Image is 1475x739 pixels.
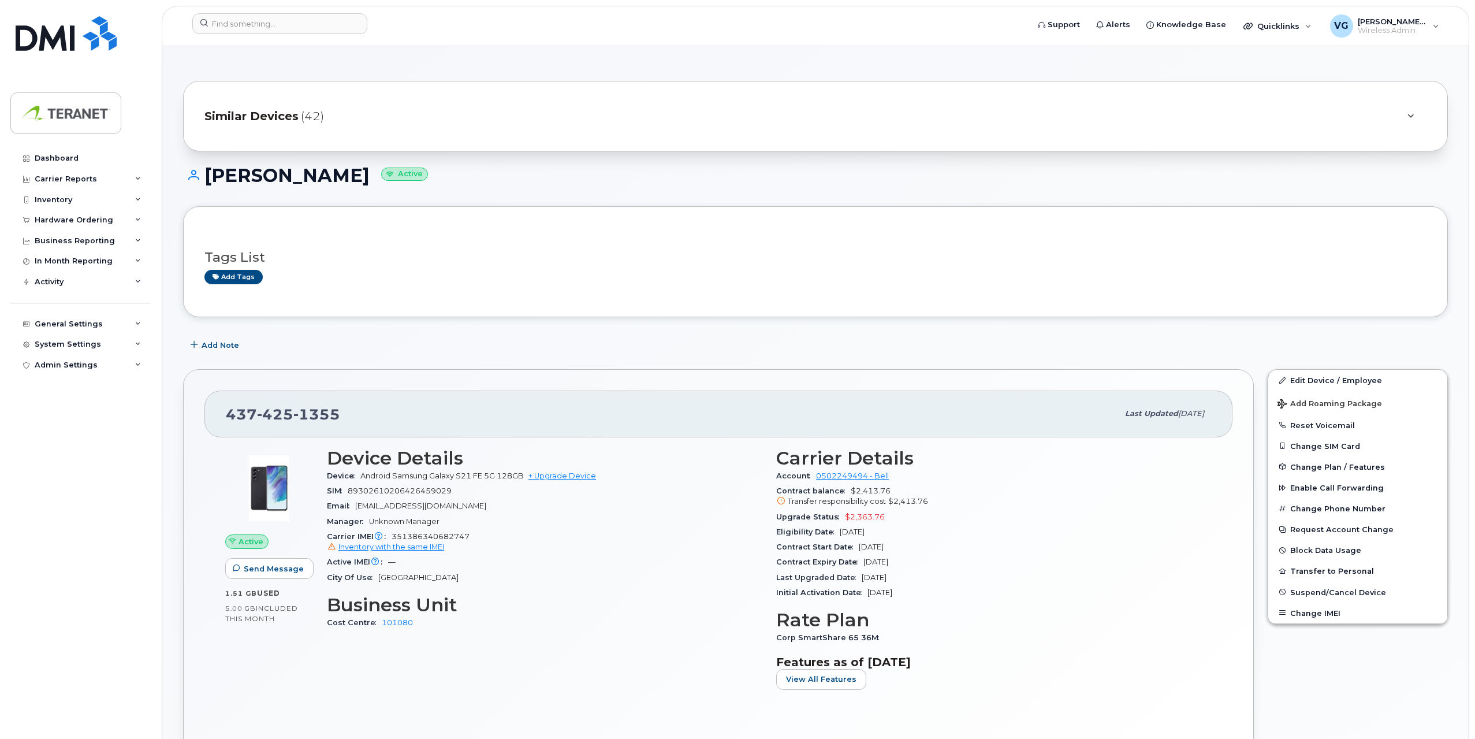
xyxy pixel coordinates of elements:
span: — [388,558,396,566]
button: Change Plan / Features [1268,456,1447,477]
a: Edit Device / Employee [1268,370,1447,391]
span: $2,363.76 [845,513,885,521]
a: 101080 [382,618,413,627]
small: Active [381,168,428,181]
span: Device [327,471,360,480]
button: Block Data Usage [1268,540,1447,560]
span: Manager [327,517,369,526]
span: Corp SmartShare 65 36M [776,633,885,642]
span: 437 [226,406,340,423]
span: [DATE] [1178,409,1204,418]
span: Android Samsung Galaxy S21 FE 5G 128GB [360,471,524,480]
h3: Carrier Details [776,448,1212,469]
span: View All Features [786,674,856,685]
span: Suspend/Cancel Device [1290,588,1386,596]
span: $2,413.76 [888,497,928,506]
a: Inventory with the same IMEI [327,543,444,551]
span: used [257,589,280,597]
span: Carrier IMEI [327,532,392,541]
span: City Of Use [327,573,378,582]
span: Transfer responsibility cost [788,497,886,506]
span: Active IMEI [327,558,388,566]
span: Active [239,536,263,547]
button: Add Roaming Package [1268,391,1447,415]
h3: Business Unit [327,595,762,615]
span: Initial Activation Date [776,588,867,597]
span: Contract Start Date [776,543,859,551]
a: + Upgrade Device [528,471,596,480]
button: Enable Call Forwarding [1268,477,1447,498]
span: [DATE] [863,558,888,566]
button: Suspend/Cancel Device [1268,582,1447,603]
span: Similar Devices [204,108,299,125]
span: Eligibility Date [776,528,840,536]
img: image20231002-3703462-abbrul.jpeg [234,454,304,523]
span: Change Plan / Features [1290,462,1385,471]
span: 351386340682747 [327,532,762,553]
span: [GEOGRAPHIC_DATA] [378,573,459,582]
span: 5.00 GB [225,604,256,612]
span: Contract balance [776,487,851,495]
span: Last updated [1125,409,1178,418]
h3: Tags List [204,250,1426,265]
h3: Features as of [DATE] [776,655,1212,669]
span: included this month [225,604,298,623]
span: $2,413.76 [776,487,1212,507]
span: SIM [327,487,348,495]
span: Email [327,502,355,510]
h1: [PERSON_NAME] [183,165,1448,185]
span: Cost Centre [327,618,382,627]
span: [DATE] [840,528,865,536]
span: Account [776,471,816,480]
span: Add Roaming Package [1277,399,1382,410]
a: 0502249494 - Bell [816,471,889,480]
span: 1355 [293,406,340,423]
span: [EMAIL_ADDRESS][DOMAIN_NAME] [355,502,486,510]
span: (42) [301,108,324,125]
a: Add tags [204,270,263,284]
button: Add Note [183,335,249,355]
button: Change Phone Number [1268,498,1447,519]
button: Request Account Change [1268,519,1447,540]
button: Send Message [225,558,314,579]
button: Reset Voicemail [1268,415,1447,436]
span: 1.51 GB [225,589,257,597]
span: Add Note [202,340,239,351]
span: [DATE] [862,573,887,582]
span: Last Upgraded Date [776,573,862,582]
span: Inventory with the same IMEI [338,543,444,551]
button: Change IMEI [1268,603,1447,623]
h3: Rate Plan [776,610,1212,630]
span: Unknown Manager [369,517,439,526]
span: 425 [257,406,293,423]
span: Enable Call Forwarding [1290,484,1384,492]
span: Contract Expiry Date [776,558,863,566]
button: View All Features [776,669,866,690]
button: Change SIM Card [1268,436,1447,456]
span: [DATE] [859,543,884,551]
h3: Device Details [327,448,762,469]
button: Transfer to Personal [1268,560,1447,581]
span: Send Message [244,563,304,574]
span: 89302610206426459029 [348,487,452,495]
span: [DATE] [867,588,892,597]
span: Upgrade Status [776,513,845,521]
